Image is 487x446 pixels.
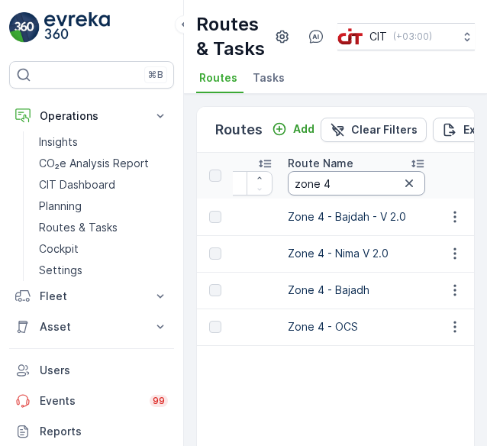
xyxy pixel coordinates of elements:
[39,199,82,214] p: Planning
[293,121,314,137] p: Add
[9,281,174,312] button: Fleet
[280,235,433,272] td: Zone 4 - Nima V 2.0
[33,174,174,196] a: CIT Dashboard
[215,119,263,141] p: Routes
[9,386,174,416] a: Events99
[33,131,174,153] a: Insights
[253,70,285,86] span: Tasks
[39,177,115,192] p: CIT Dashboard
[40,393,140,409] p: Events
[337,23,475,50] button: CIT(+03:00)
[288,156,353,171] p: Route Name
[153,395,165,407] p: 99
[196,12,270,61] p: Routes & Tasks
[337,28,363,45] img: cit-logo_pOk6rL0.png
[393,31,432,43] p: ( +03:00 )
[39,156,149,171] p: CO₂e Analysis Report
[44,12,110,43] img: logo_light-DOdMpM7g.png
[9,12,40,43] img: logo
[40,319,144,334] p: Asset
[39,134,78,150] p: Insights
[280,272,433,309] td: Zone 4 - Bajadh
[40,424,168,439] p: Reports
[288,171,425,196] input: Search
[209,284,221,296] div: Toggle Row Selected
[351,122,418,137] p: Clear Filters
[9,101,174,131] button: Operations
[9,312,174,342] button: Asset
[9,355,174,386] a: Users
[209,247,221,260] div: Toggle Row Selected
[280,199,433,235] td: Zone 4 - Bajdah - V 2.0
[39,263,82,278] p: Settings
[40,289,144,304] p: Fleet
[209,321,221,333] div: Toggle Row Selected
[40,108,144,124] p: Operations
[33,217,174,238] a: Routes & Tasks
[33,196,174,217] a: Planning
[40,363,168,378] p: Users
[369,29,387,44] p: CIT
[209,211,221,223] div: Toggle Row Selected
[280,309,433,345] td: Zone 4 - OCS
[148,69,163,81] p: ⌘B
[321,118,427,142] button: Clear Filters
[39,241,79,257] p: Cockpit
[33,238,174,260] a: Cockpit
[199,70,237,86] span: Routes
[39,220,118,235] p: Routes & Tasks
[33,260,174,281] a: Settings
[33,153,174,174] a: CO₂e Analysis Report
[266,120,321,138] button: Add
